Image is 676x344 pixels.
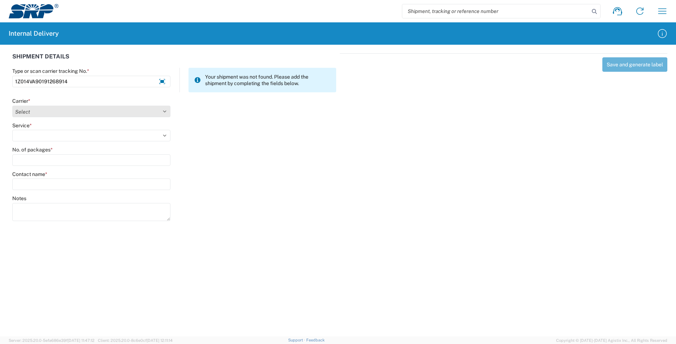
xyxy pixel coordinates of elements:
span: Server: 2025.20.0-5efa686e39f [9,338,95,343]
label: Carrier [12,98,30,104]
img: srp [9,4,58,18]
a: Support [288,338,306,342]
label: Type or scan carrier tracking No. [12,68,89,74]
span: Client: 2025.20.0-8c6e0cf [98,338,173,343]
div: SHIPMENT DETAILS [12,53,336,68]
span: Copyright © [DATE]-[DATE] Agistix Inc., All Rights Reserved [556,337,667,344]
a: Feedback [306,338,325,342]
span: Your shipment was not found. Please add the shipment by completing the fields below. [205,74,330,87]
input: Shipment, tracking or reference number [402,4,589,18]
label: No. of packages [12,146,53,153]
h2: Internal Delivery [9,29,59,38]
label: Notes [12,195,26,202]
span: [DATE] 12:11:14 [147,338,173,343]
label: Service [12,122,32,129]
span: [DATE] 11:47:12 [68,338,95,343]
label: Contact name [12,171,47,177]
